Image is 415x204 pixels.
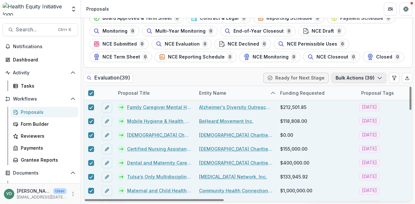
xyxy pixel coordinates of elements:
div: Dashboard [13,56,73,63]
a: Mobile Hygiene & Health Outreach for Underserved Homeless Populations in [GEOGRAPHIC_DATA] [127,118,191,124]
span: NCE Term Sheet [102,54,140,60]
button: Get Help [399,3,412,16]
div: Entity Name [195,86,276,100]
a: Community Health Connection Inc. [199,187,272,194]
a: Payments [10,143,78,153]
button: Partners [384,3,397,16]
div: Grantee Reports [21,156,73,163]
span: Search... [16,27,54,33]
span: 0 [139,40,145,48]
button: Notifications [3,41,78,52]
button: NCE Draft0 [298,26,346,36]
span: $0.00 [280,132,293,138]
button: NCE Reporting Schedule0 [155,52,237,62]
button: Open entity switcher [69,3,78,16]
span: $133,945.92 [280,173,308,180]
span: 0 [351,53,356,60]
a: [DEMOGRAPHIC_DATA] Charities of the Diocese of [GEOGRAPHIC_DATA] [199,159,272,166]
a: Alzheimer's Diversity Outreach Services Inc [199,104,272,111]
div: Form Builder [21,121,73,127]
button: NCE Monitoring0 [239,52,301,62]
img: Health Equity Initiative logo [3,3,66,16]
span: Monitoring [102,28,127,34]
button: End-of-Year Closeout0 [220,26,296,36]
button: NCE Permissible Uses0 [274,39,349,49]
span: 0 [395,53,400,60]
button: edit [102,158,112,168]
button: Ready for Next Stage [263,73,329,83]
div: Victoria Darker [6,192,12,196]
span: NCE Evaluation [165,41,200,47]
span: Documents [13,170,68,176]
div: Proposal Tags [357,90,398,96]
div: Proposals [86,5,109,12]
button: Export table data [402,73,412,83]
span: $212,501.85 [280,104,306,111]
span: 0 [286,27,291,35]
a: Grantee Reports [10,155,78,165]
span: Activity [13,70,68,76]
span: NCE Submitted [102,41,137,47]
button: Bulk Actions (39) [331,73,386,83]
button: NCE Evaluation0 [151,39,212,49]
div: Funding Requested [276,86,357,100]
div: Reviewers [21,133,73,139]
a: Certified Nursing Assistant Training at [DEMOGRAPHIC_DATA] Charities [127,145,191,152]
nav: breadcrumb [84,4,112,14]
div: Document Templates [21,183,73,189]
button: edit [102,172,112,182]
a: [DEMOGRAPHIC_DATA] Charities of the Diocese of [GEOGRAPHIC_DATA] [199,145,272,152]
button: Multi-Year Monitoring0 [142,26,218,36]
button: edit [102,116,112,126]
button: edit [102,130,112,140]
a: Maternal and Child Health Capital Expansion [127,187,191,194]
span: NCE Closeout [316,54,348,60]
a: Proposals [10,107,78,117]
a: Tasks [10,81,78,91]
div: Ctrl + K [57,26,73,33]
span: $400,000.00 [280,159,309,166]
div: Proposals [21,109,73,115]
a: Dental and Maternity Care Clinics at [DEMOGRAPHIC_DATA] Charities [127,159,191,166]
a: Family Caregiver Mental Health & Respite Program [127,104,191,111]
button: More [69,190,77,198]
button: NCE Submitted0 [89,39,149,49]
button: Closed0 [363,52,404,62]
a: Form Builder [10,119,78,129]
span: 0 [208,27,213,35]
span: NCE Reporting Schedule [168,54,225,60]
a: Document Templates [10,181,78,191]
a: BeHeard Movement Inc. [199,118,253,124]
span: NCE Declined [228,41,259,47]
span: Notifications [13,44,76,49]
span: NCE Permissible Uses [287,41,337,47]
a: Dashboard [3,54,78,65]
span: Workflows [13,96,68,102]
span: NCE Monitoring [253,54,289,60]
div: Proposal Title [114,86,195,100]
button: NCE Closeout0 [303,52,360,62]
a: [MEDICAL_DATA] Network, Inc. [199,173,267,180]
button: NCE Declined0 [214,39,271,49]
span: 0 [262,40,267,48]
a: [DEMOGRAPHIC_DATA] Charities of the Diocese of [GEOGRAPHIC_DATA] [199,132,272,138]
a: Tulsa’s Only Multidisciplinary [MEDICAL_DATA] Team [127,173,191,180]
button: Open Documents [3,168,78,178]
div: Proposal Title [114,90,154,96]
button: Open Workflows [3,94,78,104]
div: Funding Requested [276,90,328,96]
a: Reviewers [10,131,78,141]
span: $1,000,000.00 [280,187,312,194]
button: NCE Term Sheet0 [89,52,152,62]
span: 0 [130,27,135,35]
span: $155,000.00 [280,145,307,152]
p: [PERSON_NAME] [17,188,51,194]
span: 0 [291,53,296,60]
div: Entity Name [195,90,230,96]
p: User [53,188,66,194]
span: 0 [227,53,232,60]
span: NCE Draft [312,28,334,34]
button: Contract & Legal0 [186,13,251,23]
button: Payment Schedule0 [327,13,395,23]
